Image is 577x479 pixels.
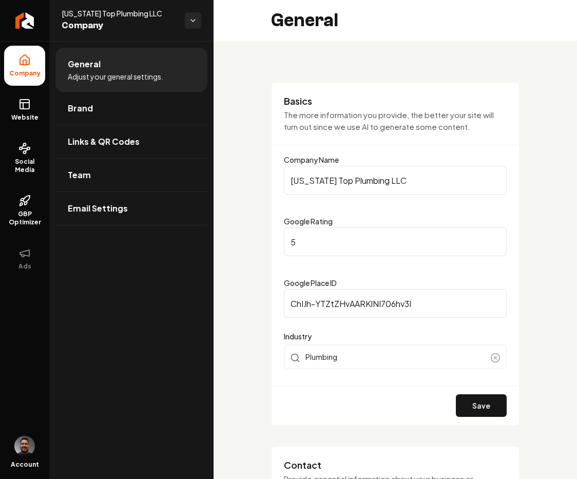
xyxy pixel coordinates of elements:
label: Company Name [284,155,339,164]
input: Company Name [284,166,507,195]
img: Daniel Humberto Ortega Celis [14,436,35,456]
img: Rebolt Logo [15,12,34,29]
h3: Basics [284,95,507,107]
a: Email Settings [55,192,207,225]
span: Team [68,169,91,181]
span: Account [11,461,39,469]
a: Links & QR Codes [55,125,207,158]
span: Email Settings [68,202,128,215]
input: Google Place ID [284,289,507,318]
h3: Contact [284,459,507,471]
label: Google Place ID [284,278,337,288]
span: Company [62,18,177,33]
a: Brand [55,92,207,125]
span: Social Media [4,158,45,174]
button: Open user button [14,436,35,456]
h2: General [271,10,338,31]
span: Links & QR Codes [68,136,140,148]
label: Industry [284,330,507,342]
label: Google Rating [284,217,333,226]
span: [US_STATE] Top Plumbing LLC [62,8,177,18]
a: Website [4,90,45,130]
a: GBP Optimizer [4,186,45,235]
button: Save [456,394,507,417]
span: Adjust your general settings. [68,71,163,82]
a: Team [55,159,207,191]
span: Company [5,69,45,78]
input: Google Rating [284,227,507,256]
span: GBP Optimizer [4,210,45,226]
p: The more information you provide, the better your site will turn out since we use AI to generate ... [284,109,507,132]
span: Ads [14,262,35,271]
span: Brand [68,102,93,114]
a: Social Media [4,134,45,182]
span: General [68,58,101,70]
button: Ads [4,239,45,279]
span: Website [7,113,43,122]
